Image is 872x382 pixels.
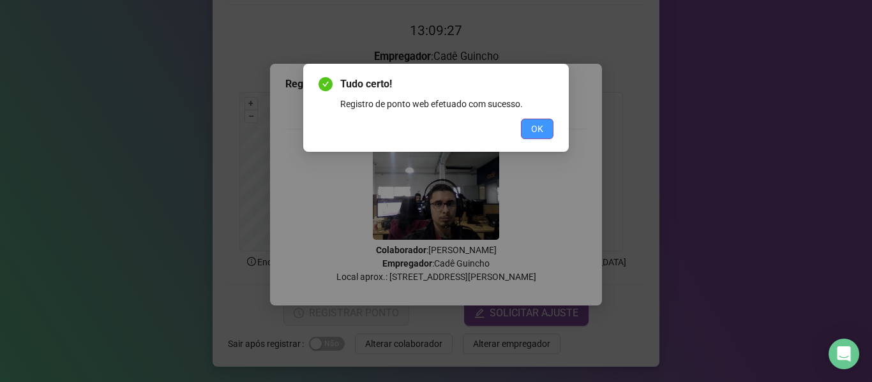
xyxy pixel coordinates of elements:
[319,77,333,91] span: check-circle
[340,77,553,92] span: Tudo certo!
[521,119,553,139] button: OK
[531,122,543,136] span: OK
[340,97,553,111] div: Registro de ponto web efetuado com sucesso.
[829,339,859,369] div: Open Intercom Messenger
